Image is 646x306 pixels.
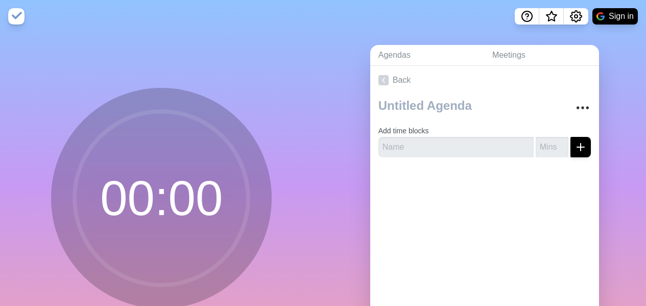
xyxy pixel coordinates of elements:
[515,8,539,25] button: Help
[484,45,599,66] a: Meetings
[8,8,25,25] img: timeblocks logo
[539,8,564,25] button: What’s new
[592,8,638,25] button: Sign in
[370,45,484,66] a: Agendas
[564,8,588,25] button: Settings
[536,137,568,157] input: Mins
[378,127,429,135] label: Add time blocks
[572,98,593,118] button: More
[370,66,599,95] a: Back
[596,12,605,20] img: google logo
[378,137,534,157] input: Name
